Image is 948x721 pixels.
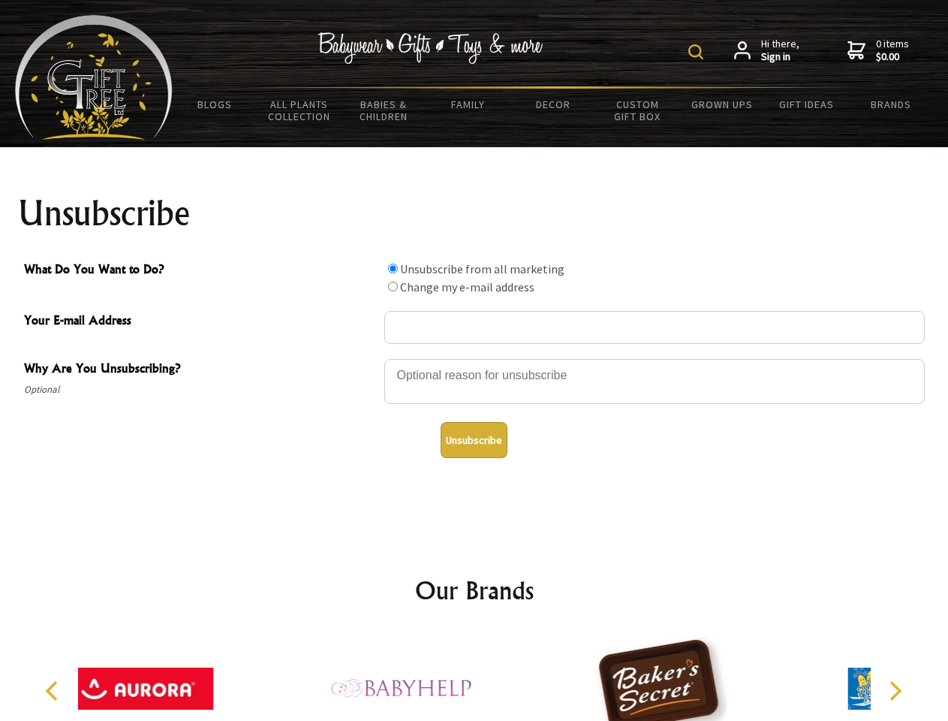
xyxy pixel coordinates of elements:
[849,89,934,120] a: Brands
[510,89,595,120] a: Decor
[876,37,909,64] span: 0 items
[18,195,931,231] h1: Unsubscribe
[24,260,377,282] span: What Do You Want to Do?
[426,89,511,120] a: Family
[847,38,909,64] a: 0 items$0.00
[30,572,919,608] h2: Our Brands
[342,89,426,132] a: Babies & Children
[761,38,799,64] span: Hi there,
[384,311,925,344] input: Your E-mail Address
[595,89,680,132] a: Custom Gift Box
[441,422,507,458] button: Unsubscribe
[38,674,71,707] button: Previous
[257,89,342,132] a: All Plants Collection
[876,50,909,64] strong: $0.00
[734,38,799,64] a: Hi there,Sign in
[688,44,703,59] img: product search
[173,89,257,120] a: BLOGS
[761,50,799,64] strong: Sign in
[388,264,398,273] input: What Do You Want to Do?
[384,359,925,404] textarea: Why Are You Unsubscribing?
[318,32,543,64] img: Babywear - Gifts - Toys & more
[764,89,849,120] a: Gift Ideas
[878,674,911,707] button: Next
[24,311,377,333] span: Your E-mail Address
[24,381,377,399] span: Optional
[15,15,173,140] img: Babyware - Gifts - Toys and more...
[24,359,377,381] span: Why Are You Unsubscribing?
[679,89,764,120] a: Grown Ups
[400,279,534,294] label: Change my e-mail address
[400,261,564,276] label: Unsubscribe from all marketing
[388,282,398,291] input: What Do You Want to Do?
